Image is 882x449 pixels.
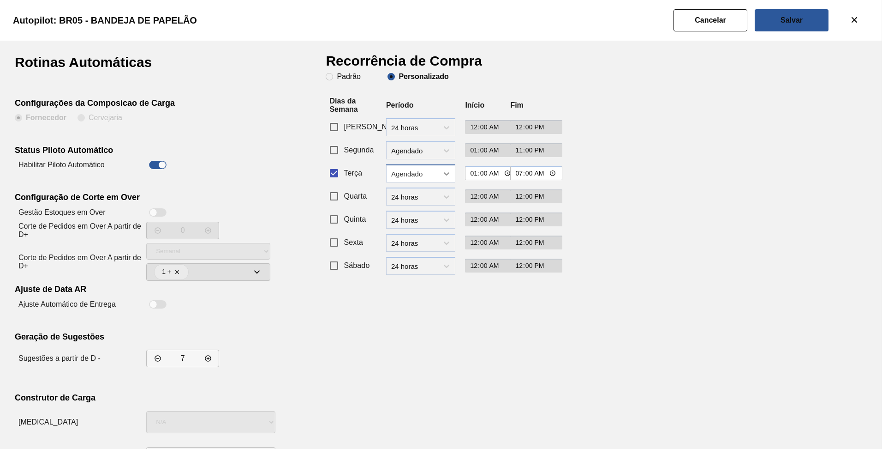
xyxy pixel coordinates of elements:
label: Corte de Pedidos em Over A partir de D+ [18,254,141,270]
label: Período [386,101,414,109]
div: Status Piloto Automático [15,146,270,158]
div: Construtor de Carga [15,393,270,405]
label: Corte de Pedidos em Over A partir de D+ [18,222,141,238]
span: Terça [344,168,362,179]
label: Início [465,101,484,109]
label: Sugestões a partir de D - [18,354,101,362]
label: Ajuste Automático de Entrega [18,300,116,308]
label: Fim [510,101,523,109]
clb-radio-button: Personalizado [387,73,448,80]
label: [MEDICAL_DATA] [18,418,78,426]
div: Ajuste de Data AR [15,285,270,297]
div: Geração de Sugestões [15,332,270,344]
div: Agendado [391,170,439,177]
h1: Rotinas Automáticas [15,55,179,76]
span: [PERSON_NAME] [344,121,405,133]
h1: Recorrência de Compra [326,55,489,73]
label: Dias da Semana [329,97,358,113]
clb-radio-button: Cervejaria [77,114,122,123]
clb-radio-button: Fornecedor [15,114,66,123]
div: Configurações da Composicao de Carga [15,98,270,110]
span: Sexta [344,237,363,248]
clb-radio-button: Padrão [326,73,376,80]
span: Segunda [344,145,374,156]
label: Gestão Estoques em Over [18,208,106,216]
label: Habilitar Piloto Automático [18,161,105,169]
div: Configuração de Corte em Over [15,193,270,205]
span: Sábado [344,260,369,271]
span: Quinta [344,214,366,225]
span: Quarta [344,191,367,202]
